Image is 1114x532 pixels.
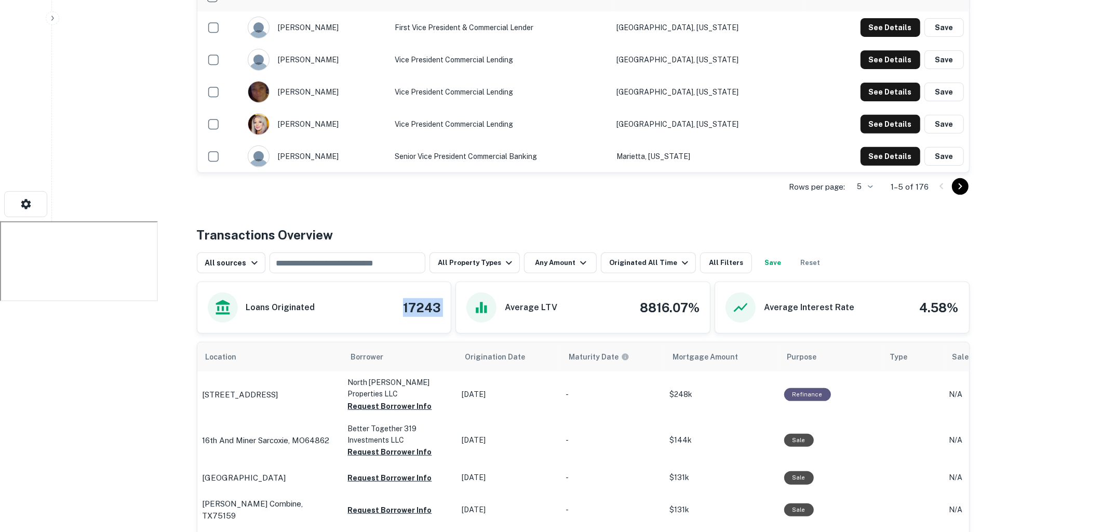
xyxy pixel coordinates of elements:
[248,81,384,103] div: [PERSON_NAME]
[952,178,969,195] button: Go to next page
[665,342,779,371] th: Mortgage Amount
[203,472,338,484] a: [GEOGRAPHIC_DATA]
[673,351,752,363] span: Mortgage Amount
[611,44,803,76] td: [GEOGRAPHIC_DATA], [US_STATE]
[609,257,691,269] div: Originated All Time
[952,351,1012,363] span: Sale Amount
[462,472,556,483] p: [DATE]
[861,147,920,166] button: See Details
[203,434,338,447] a: 16th And Miner Sarcoxie, MO64862
[403,298,440,317] h4: 17243
[784,388,831,401] div: This loan purpose was for refinancing
[205,257,261,269] div: All sources
[784,434,814,447] div: Sale
[756,252,789,273] button: Save your search to get updates of matches that match your search criteria.
[784,503,814,516] div: Sale
[430,252,520,273] button: All Property Types
[248,113,384,135] div: [PERSON_NAME]
[561,342,665,371] th: Maturity dates displayed may be estimated. Please contact the lender for the most accurate maturi...
[611,11,803,44] td: [GEOGRAPHIC_DATA], [US_STATE]
[861,18,920,37] button: See Details
[944,342,1038,371] th: Sale Amount
[891,181,929,193] p: 1–5 of 176
[569,351,619,363] h6: Maturity Date
[949,389,1032,400] p: N/A
[343,342,457,371] th: Borrower
[566,504,660,515] p: -
[348,504,432,516] button: Request Borrower Info
[248,49,269,70] img: 9c8pery4andzj6ohjkjp54ma2
[611,140,803,172] td: Marietta, [US_STATE]
[670,435,774,446] p: $144k
[882,342,944,371] th: Type
[206,351,250,363] span: Location
[248,49,384,71] div: [PERSON_NAME]
[203,472,286,484] p: [GEOGRAPHIC_DATA]
[611,76,803,108] td: [GEOGRAPHIC_DATA], [US_STATE]
[566,435,660,446] p: -
[462,504,556,515] p: [DATE]
[670,504,774,515] p: $131k
[566,472,660,483] p: -
[924,50,964,69] button: Save
[566,389,660,400] p: -
[949,504,1032,515] p: N/A
[203,498,338,522] a: [PERSON_NAME] Combine, TX75159
[890,351,921,363] span: Type
[794,252,827,273] button: Reset
[1062,416,1114,465] iframe: Chat Widget
[861,115,920,134] button: See Details
[524,252,597,273] button: Any Amount
[348,400,432,413] button: Request Borrower Info
[569,351,629,363] div: Maturity dates displayed may be estimated. Please contact the lender for the most accurate maturi...
[787,351,830,363] span: Purpose
[764,301,854,314] h6: Average Interest Rate
[457,342,561,371] th: Origination Date
[248,17,384,38] div: [PERSON_NAME]
[850,179,875,194] div: 5
[348,472,432,484] button: Request Borrower Info
[390,76,611,108] td: Vice President Commercial Lending
[670,389,774,400] p: $248k
[390,140,611,172] td: Senior Vice President Commercial Banking
[203,389,338,401] a: [STREET_ADDRESS]
[348,446,432,458] button: Request Borrower Info
[246,301,315,314] h6: Loans Originated
[462,389,556,400] p: [DATE]
[611,108,803,140] td: [GEOGRAPHIC_DATA], [US_STATE]
[248,146,269,167] img: 9c8pery4andzj6ohjkjp54ma2
[861,50,920,69] button: See Details
[640,298,700,317] h4: 8816.07%
[203,389,278,401] p: [STREET_ADDRESS]
[465,351,539,363] span: Origination Date
[505,301,557,314] h6: Average LTV
[789,181,845,193] p: Rows per page:
[197,342,343,371] th: Location
[700,252,752,273] button: All Filters
[348,423,452,446] p: Better Together 319 Investments LLC
[779,342,882,371] th: Purpose
[924,147,964,166] button: Save
[390,44,611,76] td: Vice President Commercial Lending
[601,252,696,273] button: Originated All Time
[569,351,643,363] span: Maturity dates displayed may be estimated. Please contact the lender for the most accurate maturi...
[248,145,384,167] div: [PERSON_NAME]
[861,83,920,101] button: See Details
[348,377,452,400] p: North [PERSON_NAME] Properties LLC
[203,434,330,447] p: 16th And Miner Sarcoxie, MO64862
[924,18,964,37] button: Save
[924,115,964,134] button: Save
[670,472,774,483] p: $131k
[949,472,1032,483] p: N/A
[390,108,611,140] td: Vice President Commercial Lending
[197,252,265,273] button: All sources
[924,83,964,101] button: Save
[248,17,269,38] img: 9c8pery4andzj6ohjkjp54ma2
[197,225,333,244] h4: Transactions Overview
[462,435,556,446] p: [DATE]
[248,114,269,135] img: 1575597184659
[784,471,814,484] div: Sale
[920,298,959,317] h4: 4.58%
